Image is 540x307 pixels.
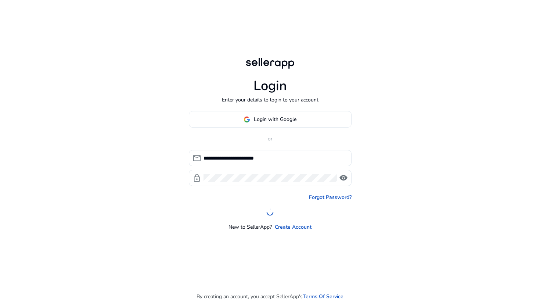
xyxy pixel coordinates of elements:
span: visibility [339,174,348,182]
a: Terms Of Service [303,293,343,300]
a: Forgot Password? [309,193,352,201]
button: Login with Google [189,111,352,128]
span: lock [192,174,201,182]
span: Login with Google [254,115,296,123]
img: google-logo.svg [244,116,250,123]
a: Create Account [275,223,312,231]
span: mail [192,154,201,163]
p: Enter your details to login to your account [222,96,318,104]
h1: Login [253,78,287,94]
p: New to SellerApp? [228,223,272,231]
p: or [189,135,352,143]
